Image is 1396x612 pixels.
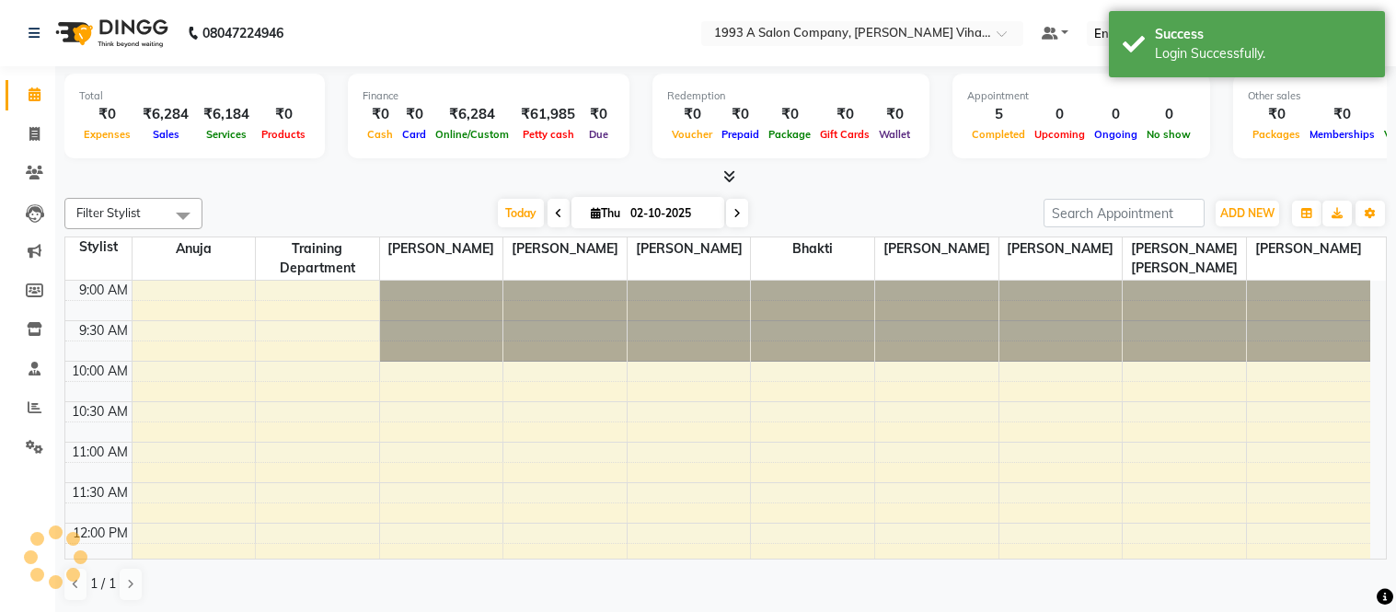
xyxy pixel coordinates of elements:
[874,128,915,141] span: Wallet
[363,128,398,141] span: Cash
[431,128,513,141] span: Online/Custom
[1220,206,1275,220] span: ADD NEW
[1155,44,1371,64] div: Login Successfully.
[257,128,310,141] span: Products
[256,237,379,280] span: Training Department
[202,7,283,59] b: 08047224946
[79,128,135,141] span: Expenses
[68,402,132,421] div: 10:30 AM
[498,199,544,227] span: Today
[967,88,1195,104] div: Appointment
[1090,128,1142,141] span: Ongoing
[363,104,398,125] div: ₹0
[1090,104,1142,125] div: 0
[65,237,132,257] div: Stylist
[68,443,132,462] div: 11:00 AM
[363,88,615,104] div: Finance
[717,104,764,125] div: ₹0
[875,237,998,260] span: [PERSON_NAME]
[1155,25,1371,44] div: Success
[667,104,717,125] div: ₹0
[398,128,431,141] span: Card
[1044,199,1205,227] input: Search Appointment
[764,128,815,141] span: Package
[625,200,717,227] input: 2025-10-02
[717,128,764,141] span: Prepaid
[47,7,173,59] img: logo
[90,574,116,594] span: 1 / 1
[583,104,615,125] div: ₹0
[967,128,1030,141] span: Completed
[398,104,431,125] div: ₹0
[751,237,874,260] span: Bhakti
[148,128,184,141] span: Sales
[764,104,815,125] div: ₹0
[1248,128,1305,141] span: Packages
[1247,237,1370,260] span: [PERSON_NAME]
[1142,104,1195,125] div: 0
[76,205,141,220] span: Filter Stylist
[503,237,627,260] span: [PERSON_NAME]
[815,104,874,125] div: ₹0
[69,524,132,543] div: 12:00 PM
[431,104,513,125] div: ₹6,284
[1030,104,1090,125] div: 0
[75,281,132,300] div: 9:00 AM
[1030,128,1090,141] span: Upcoming
[513,104,583,125] div: ₹61,985
[79,104,135,125] div: ₹0
[1305,128,1379,141] span: Memberships
[79,88,310,104] div: Total
[68,362,132,381] div: 10:00 AM
[667,88,915,104] div: Redemption
[874,104,915,125] div: ₹0
[518,128,579,141] span: Petty cash
[257,104,310,125] div: ₹0
[967,104,1030,125] div: 5
[202,128,251,141] span: Services
[75,321,132,341] div: 9:30 AM
[667,128,717,141] span: Voucher
[135,104,196,125] div: ₹6,284
[196,104,257,125] div: ₹6,184
[584,128,613,141] span: Due
[68,483,132,502] div: 11:30 AM
[1142,128,1195,141] span: No show
[380,237,503,260] span: [PERSON_NAME]
[586,206,625,220] span: Thu
[133,237,256,260] span: Anuja
[1216,201,1279,226] button: ADD NEW
[1305,104,1379,125] div: ₹0
[999,237,1123,260] span: [PERSON_NAME]
[1248,104,1305,125] div: ₹0
[1123,237,1246,280] span: [PERSON_NAME] [PERSON_NAME]
[628,237,751,260] span: [PERSON_NAME]
[815,128,874,141] span: Gift Cards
